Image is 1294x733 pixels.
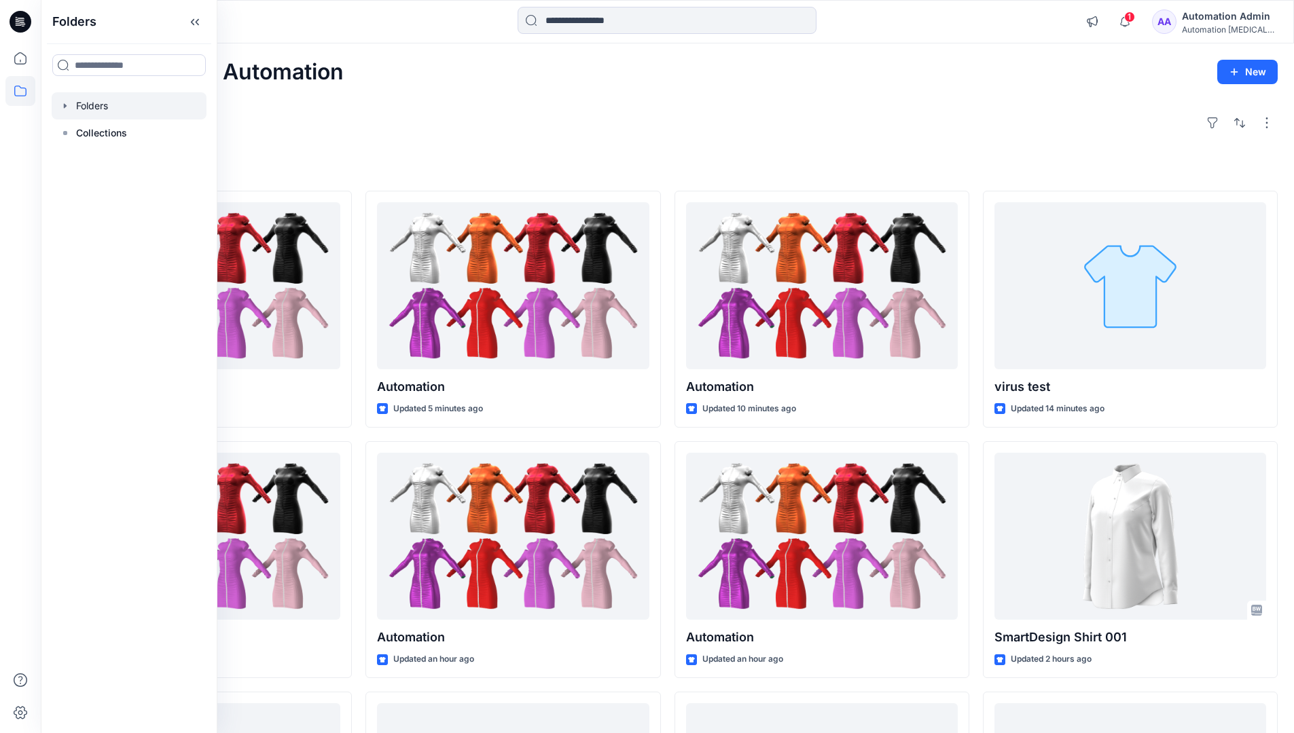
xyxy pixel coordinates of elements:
p: Updated 5 minutes ago [393,402,483,416]
a: virus test [994,202,1266,370]
p: Collections [76,125,127,141]
p: Updated 2 hours ago [1011,652,1092,666]
h4: Styles [57,161,1278,177]
a: Automation [686,202,958,370]
p: Updated an hour ago [393,652,474,666]
p: Updated an hour ago [702,652,783,666]
p: Automation [377,377,649,396]
p: Automation [377,628,649,647]
p: virus test [994,377,1266,396]
div: AA [1152,10,1176,34]
span: 1 [1124,12,1135,22]
p: Updated 14 minutes ago [1011,402,1104,416]
a: Automation [686,453,958,620]
p: Updated 10 minutes ago [702,402,796,416]
p: SmartDesign Shirt 001 [994,628,1266,647]
p: Automation [686,628,958,647]
a: Automation [377,202,649,370]
a: Automation [377,453,649,620]
a: SmartDesign Shirt 001 [994,453,1266,620]
div: Automation [MEDICAL_DATA]... [1182,24,1277,35]
p: Automation [686,377,958,396]
div: Automation Admin [1182,8,1277,24]
button: New [1217,60,1278,84]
